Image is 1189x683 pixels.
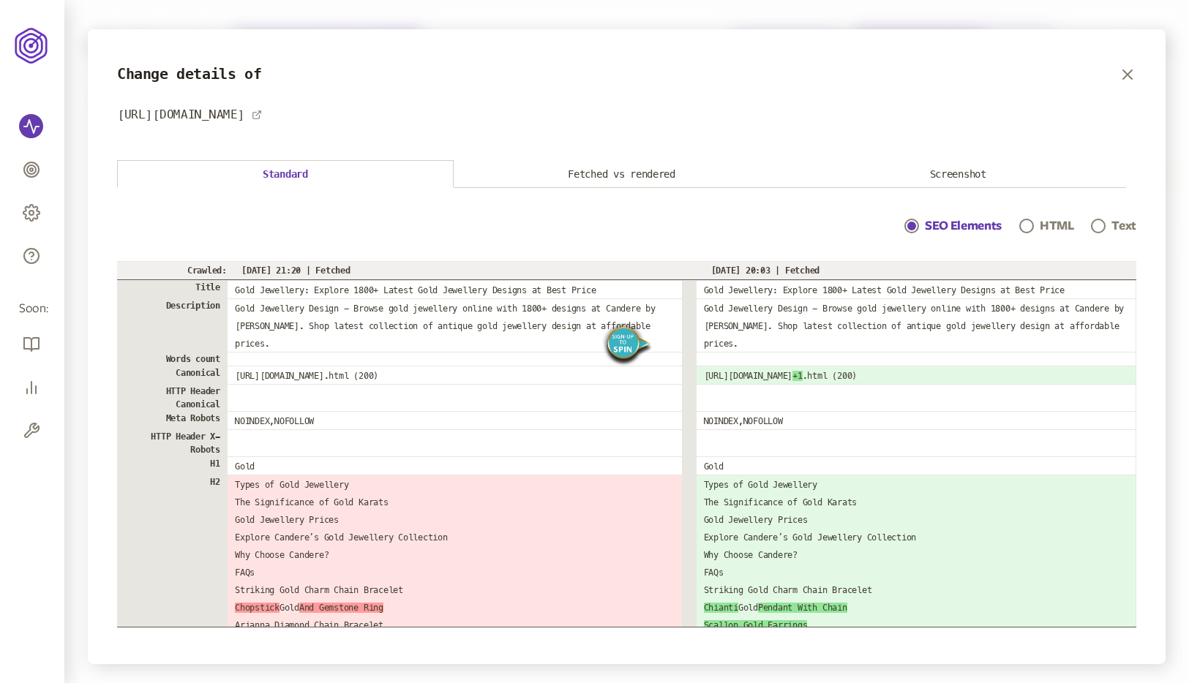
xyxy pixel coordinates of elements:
span: [URL][DOMAIN_NAME] [235,371,324,381]
span: Gold Jewellery Design - Browse gold jewellery online with 1800+ designs at Candere by [PERSON_NAM... [235,303,656,349]
p: Text [1111,217,1136,235]
p: Words count [118,352,228,366]
span: Scallop Gold Earrings [704,620,808,630]
span: .html (200) [803,371,857,381]
p: H1 [118,456,228,475]
span: Gold [704,461,724,472]
p: Title [118,280,228,298]
span: Types of Gold Jewellery The Significance of Gold Karats Gold Jewellery Prices Explore Candere’s G... [704,480,917,595]
button: Standard [117,160,454,187]
span: [URL][DOMAIN_NAME] [704,371,793,381]
p: HTML [1040,217,1074,235]
p: [DATE] 21:20 | Fetched [227,265,682,276]
span: .html (200) [324,371,378,381]
p: Crawled: [117,265,227,276]
span: And Gemstone Ring [299,603,383,613]
p: Meta Robots [118,411,228,429]
h3: Change details of [117,66,262,83]
span: Gold Jewellery: Explore 1800+ Latest Gold Jewellery Designs at Best Price [235,285,596,295]
span: +1 [792,371,803,381]
span: Soon: [19,301,45,317]
span: Gold Jewellery: Explore 1800+ Latest Gold Jewellery Designs at Best Price [704,285,1065,295]
button: Screenshot [789,161,1126,188]
p: SEO Elements [925,217,1002,235]
p: [DATE] 20:03 | Fetched [682,265,1137,276]
p: Description [118,298,228,352]
span: NOINDEX,NOFOLLOW [235,416,314,426]
span: Pendant With Chain [758,603,847,613]
p: [URL][DOMAIN_NAME] [117,106,244,124]
p: Canonical [118,366,228,384]
span: Gold Jewellery Design - Browse gold jewellery online with 1800+ designs at Candere by [PERSON_NAM... [704,303,1125,349]
img: wheel_font [601,321,653,369]
span: Types of Gold Jewellery The Significance of Gold Karats Gold Jewellery Prices Explore Candere’s G... [235,480,448,595]
span: Gold [738,603,758,613]
span: NOINDEX,NOFOLLOW [704,416,783,426]
button: Fetched vs rendered [454,161,790,188]
span: Gold [235,461,255,472]
span: Gold [280,603,299,613]
span: Chopstick [235,603,280,613]
p: HTTP Header Canonical [118,384,228,411]
p: HTTP Header X-Robots [118,429,228,456]
span: Chianti [704,603,738,613]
